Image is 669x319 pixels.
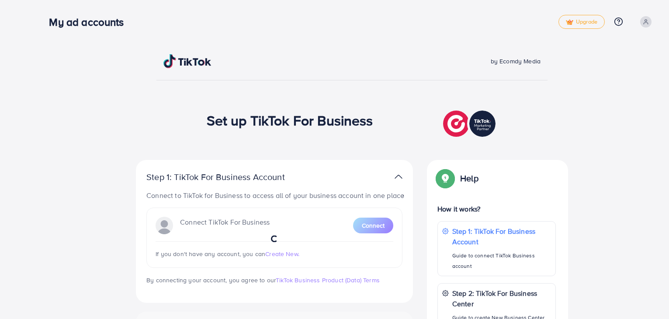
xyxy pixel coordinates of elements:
[566,19,597,25] span: Upgrade
[146,172,312,182] p: Step 1: TikTok For Business Account
[437,170,453,186] img: Popup guide
[566,19,573,25] img: tick
[207,112,373,128] h1: Set up TikTok For Business
[163,54,211,68] img: TikTok
[452,288,551,309] p: Step 2: TikTok For Business Center
[452,226,551,247] p: Step 1: TikTok For Business Account
[491,57,541,66] span: by Ecomdy Media
[395,170,402,183] img: TikTok partner
[452,250,551,271] p: Guide to connect TikTok Business account
[443,108,498,139] img: TikTok partner
[437,204,556,214] p: How it works?
[49,16,131,28] h3: My ad accounts
[558,15,605,29] a: tickUpgrade
[460,173,478,184] p: Help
